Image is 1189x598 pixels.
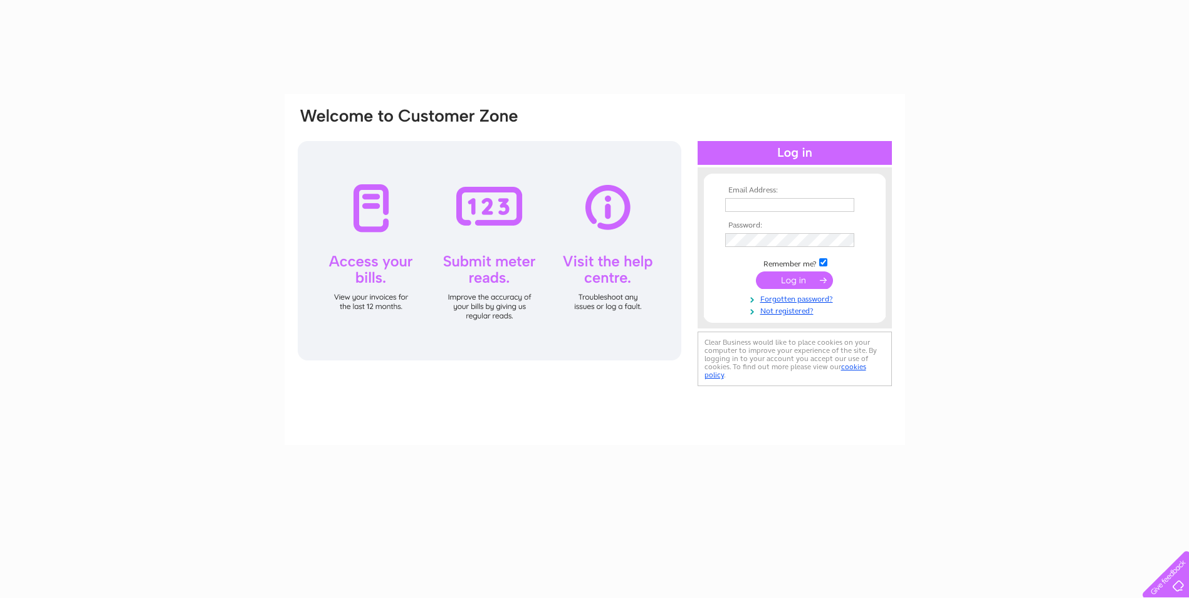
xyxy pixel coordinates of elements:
[756,271,833,289] input: Submit
[698,332,892,386] div: Clear Business would like to place cookies on your computer to improve your experience of the sit...
[725,292,867,304] a: Forgotten password?
[722,256,867,269] td: Remember me?
[722,186,867,195] th: Email Address:
[725,304,867,316] a: Not registered?
[704,362,866,379] a: cookies policy
[722,221,867,230] th: Password:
